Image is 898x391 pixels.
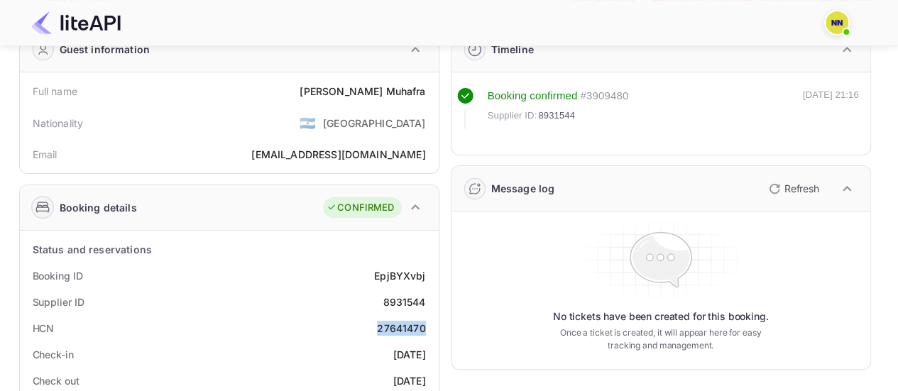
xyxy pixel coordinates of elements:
div: Nationality [33,116,84,131]
div: Booking confirmed [488,88,578,104]
div: 27641470 [377,321,425,336]
div: Supplier ID [33,294,84,309]
div: [DATE] [393,347,426,362]
div: Guest information [60,42,150,57]
div: [DATE] 21:16 [803,88,859,129]
button: Refresh [760,177,825,200]
div: [PERSON_NAME] Muhafra [300,84,425,99]
div: Status and reservations [33,242,152,257]
div: [GEOGRAPHIC_DATA] [323,116,426,131]
div: EpjBYXvbj [374,268,425,283]
div: Message log [491,181,555,196]
span: Supplier ID: [488,109,537,123]
div: Booking ID [33,268,83,283]
span: 8931544 [538,109,575,123]
p: Refresh [784,181,819,196]
p: No tickets have been created for this booking. [553,309,769,324]
div: Email [33,147,58,162]
div: Timeline [491,42,534,57]
div: CONFIRMED [327,201,394,215]
img: LiteAPI Logo [31,11,121,34]
div: HCN [33,321,55,336]
img: N/A N/A [826,11,848,34]
p: Once a ticket is created, it will appear here for easy tracking and management. [549,326,773,352]
div: Check-in [33,347,74,362]
div: [DATE] [393,373,426,388]
div: Check out [33,373,80,388]
div: 8931544 [383,294,425,309]
div: # 3909480 [580,88,628,104]
div: [EMAIL_ADDRESS][DOMAIN_NAME] [251,147,425,162]
span: United States [300,110,316,136]
div: Full name [33,84,77,99]
div: Booking details [60,200,137,215]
